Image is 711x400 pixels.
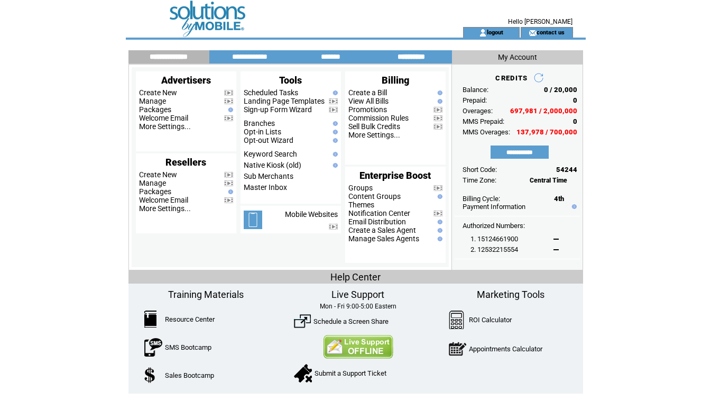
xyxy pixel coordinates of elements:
[244,136,293,144] a: Opt-out Wizard
[348,184,373,192] a: Groups
[161,75,211,86] span: Advertisers
[487,29,503,35] a: logout
[330,121,338,126] img: help.gif
[433,107,442,113] img: video.png
[348,105,387,114] a: Promotions
[435,220,442,224] img: help.gif
[139,179,166,187] a: Manage
[463,86,488,94] span: Balance:
[244,183,287,192] a: Master Inbox
[463,176,496,184] span: Time Zone:
[329,107,338,113] img: video.png
[569,204,577,209] img: help.gif
[139,114,188,122] a: Welcome Email
[144,338,162,357] img: SMSBootcamp.png
[435,194,442,199] img: help.gif
[348,88,387,97] a: Create a Bill
[279,75,302,86] span: Tools
[139,170,177,179] a: Create New
[537,29,565,35] a: contact us
[479,29,487,37] img: account_icon.gif
[323,335,393,359] img: Contact Us
[469,316,512,324] a: ROI Calculator
[139,187,171,196] a: Packages
[348,234,419,243] a: Manage Sales Agents
[530,177,567,184] span: Central Time
[224,197,233,203] img: video.png
[244,150,297,158] a: Keyword Search
[139,122,191,131] a: More Settings...
[348,131,400,139] a: More Settings...
[433,211,442,216] img: video.png
[168,289,244,300] span: Training Materials
[348,209,410,217] a: Notification Center
[463,96,487,104] span: Prepaid:
[144,311,156,328] img: ResourceCenter.png
[554,195,564,203] span: 4th
[224,180,233,186] img: video.png
[224,90,233,96] img: video.png
[498,53,537,61] span: My Account
[139,105,171,114] a: Packages
[470,235,518,243] span: 1. 15124661900
[348,192,401,201] a: Content Groups
[477,289,544,300] span: Marketing Tools
[244,172,293,180] a: Sub Merchants
[449,340,466,358] img: AppointmentCalc.png
[330,138,338,143] img: help.gif
[463,222,525,230] span: Authorized Numbers:
[165,371,214,379] a: Sales Bootcamp
[294,313,311,330] img: ScreenShare.png
[529,29,537,37] img: contact_us_icon.gif
[573,96,577,104] span: 0
[435,90,442,95] img: help.gif
[463,107,493,115] span: Overages:
[226,107,233,112] img: help.gif
[463,195,500,203] span: Billing Cycle:
[224,172,233,178] img: video.png
[330,90,338,95] img: help.gif
[573,117,577,125] span: 0
[331,289,384,300] span: Live Support
[348,122,400,131] a: Sell Bulk Credits
[463,203,525,211] a: Payment Information
[139,204,191,213] a: More Settings...
[165,343,211,351] a: SMS Bootcamp
[139,97,166,105] a: Manage
[435,228,442,233] img: help.gif
[244,88,298,97] a: Scheduled Tasks
[435,99,442,104] img: help.gif
[495,74,528,82] span: CREDITS
[144,367,156,383] img: SalesBootcamp.png
[224,115,233,121] img: video.png
[470,246,518,253] span: 2. 12532215554
[320,303,396,310] span: Mon - Fri 9:00-5:00 Eastern
[469,345,542,353] a: Appointments Calculator
[244,211,262,229] img: mobile-websites.png
[226,189,233,194] img: help.gif
[330,271,381,283] span: Help Center
[315,369,386,377] a: Submit a Support Ticket
[516,128,577,136] span: 137,978 / 700,000
[348,217,406,226] a: Email Distribution
[139,88,177,97] a: Create New
[330,130,338,134] img: help.gif
[348,201,374,209] a: Themes
[244,105,312,114] a: Sign-up Form Wizard
[330,152,338,157] img: help.gif
[463,166,497,174] span: Short Code:
[544,86,577,94] span: 0 / 20,000
[508,18,573,25] span: Hello [PERSON_NAME]
[348,114,409,122] a: Commission Rules
[244,119,275,128] a: Branches
[244,128,281,136] a: Opt-in Lists
[449,311,465,329] img: Calculator.png
[433,185,442,191] img: video.png
[285,210,338,219] a: Mobile Websites
[463,128,510,136] span: MMS Overages:
[348,226,416,234] a: Create a Sales Agent
[244,161,301,169] a: Native Kiosk (old)
[244,97,325,105] a: Landing Page Templates
[224,98,233,104] img: video.png
[433,124,442,130] img: video.png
